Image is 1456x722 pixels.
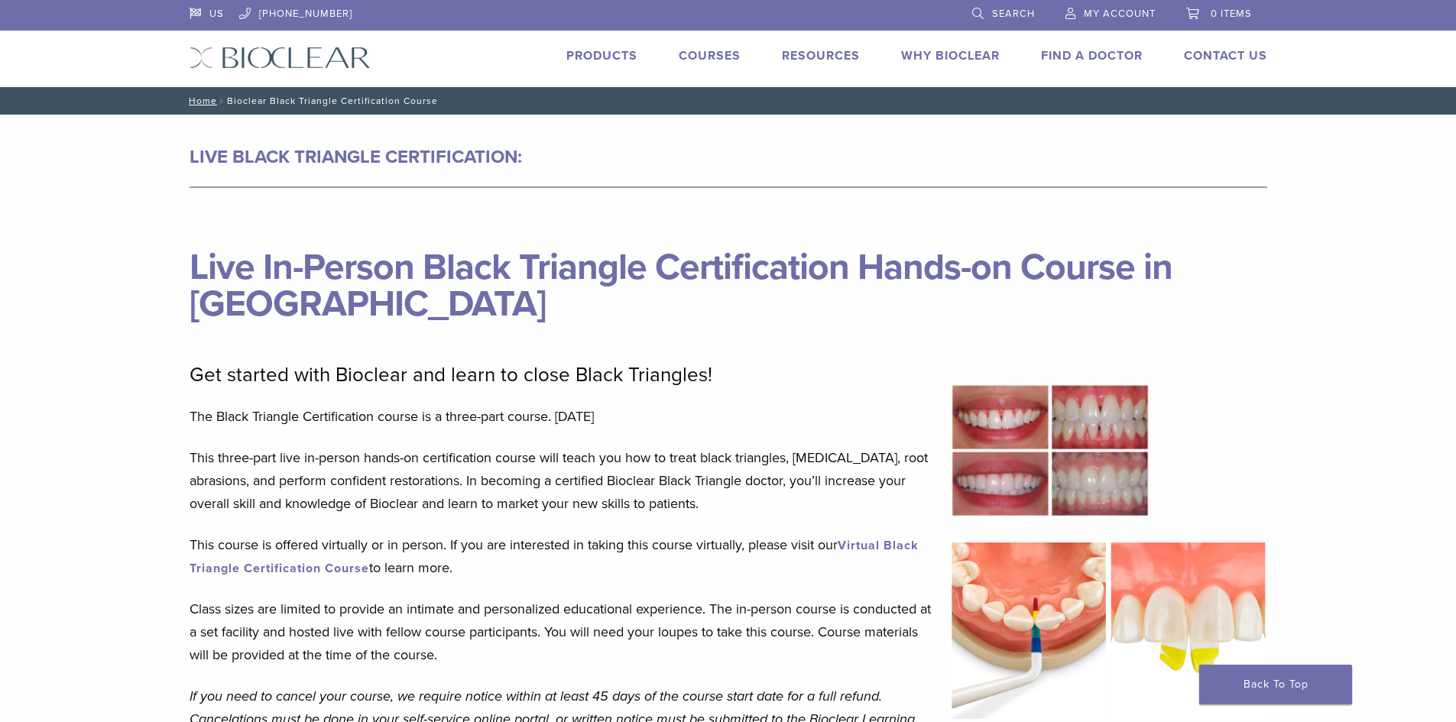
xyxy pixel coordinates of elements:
a: Back To Top [1199,665,1352,704]
p: The Black Triangle Certification course is a three-part course. [DATE] [190,405,931,428]
a: Courses [679,48,741,63]
span: / [217,97,227,105]
a: Why Bioclear [901,48,1000,63]
h1: Live In-Person Black Triangle Certification Hands-on Course in [GEOGRAPHIC_DATA] [190,212,1267,322]
a: Contact Us [1184,48,1267,63]
img: Bioclear [190,47,371,69]
span: Search [992,8,1035,20]
span: 0 items [1211,8,1252,20]
p: This three-part live in-person hands-on certification course will teach you how to treat black tr... [190,446,931,515]
strong: LIVE BLACK TRIANGLE CERTIFICATION: [190,146,522,168]
span: My Account [1084,8,1156,20]
a: Resources [782,48,860,63]
a: Find A Doctor [1041,48,1143,63]
a: Products [566,48,637,63]
a: Home [184,96,217,106]
p: Class sizes are limited to provide an intimate and personalized educational experience. The in-pe... [190,597,931,666]
nav: Bioclear Black Triangle Certification Course [178,87,1279,115]
p: This course is offered virtually or in person. If you are interested in taking this course virtua... [190,533,931,579]
p: Get started with Bioclear and learn to close Black Triangles! [190,364,931,387]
